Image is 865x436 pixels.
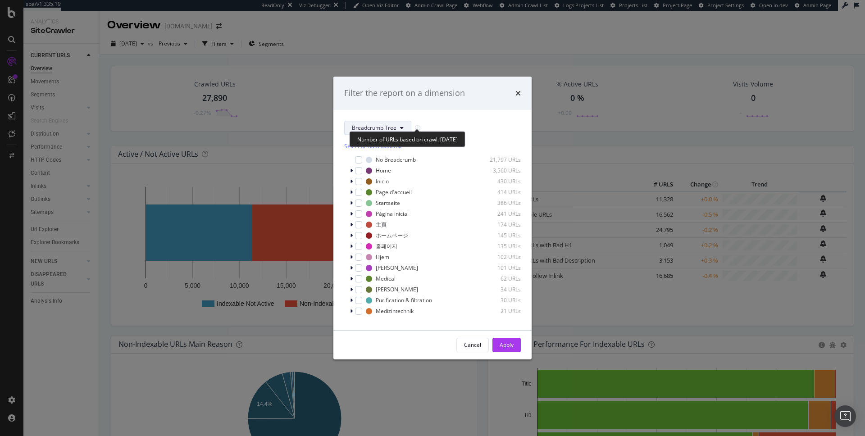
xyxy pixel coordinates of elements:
div: times [515,87,521,99]
div: Cancel [464,341,481,349]
div: 21,797 URLs [477,156,521,163]
div: 241 URLs [477,210,521,218]
div: 101 URLs [477,264,521,272]
div: Inicio [376,177,389,185]
div: 21 URLs [477,307,521,315]
span: Breadcrumb Tree [352,124,396,132]
div: 414 URLs [477,188,521,196]
div: Select all data available [344,142,521,150]
div: [PERSON_NAME] [376,264,418,272]
div: Startseite [376,199,400,207]
div: No Breadcrumb [376,156,416,163]
div: modal [333,77,532,359]
div: 3,560 URLs [477,167,521,174]
div: Filter the report on a dimension [344,87,465,99]
div: [PERSON_NAME] [376,286,418,293]
div: Medical [376,275,396,282]
div: Medizintechnik [376,307,414,315]
div: 174 URLs [477,221,521,228]
div: Página inicial [376,210,409,218]
div: Apply [500,341,514,349]
button: Breadcrumb Tree [344,121,411,135]
div: Number of URLs based on crawl: [DATE] [357,136,458,143]
div: Home [376,167,391,174]
div: 386 URLs [477,199,521,207]
div: 34 URLs [477,286,521,293]
button: Apply [492,338,521,352]
div: 430 URLs [477,177,521,185]
div: 62 URLs [477,275,521,282]
div: Page d'accueil [376,188,412,196]
div: 홈페이지 [376,242,397,250]
div: 主頁 [376,221,387,228]
div: Purification & filtration [376,296,432,304]
div: Open Intercom Messenger [834,405,856,427]
div: Hjem [376,253,389,261]
div: ホームページ [376,232,408,239]
div: 102 URLs [477,253,521,261]
button: Cancel [456,338,489,352]
div: 30 URLs [477,296,521,304]
div: 135 URLs [477,242,521,250]
div: 145 URLs [477,232,521,239]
